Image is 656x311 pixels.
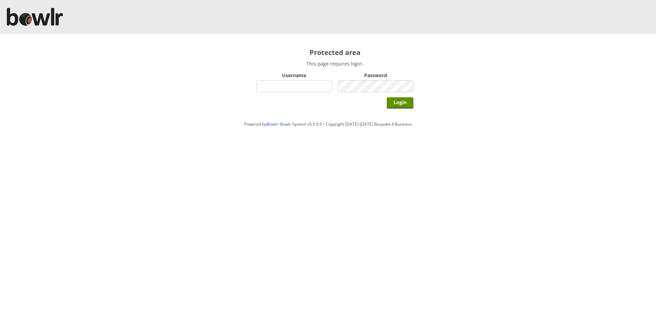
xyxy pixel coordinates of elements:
input: Login [387,97,413,109]
p: This page requires login. [256,60,413,67]
label: Password [338,72,413,79]
h2: Protected area [256,48,413,57]
a: Bowlr [266,121,277,127]
label: Username [256,72,332,79]
span: Powered by • Bowlr System v3.5.9.9 • Copyright [DATE]-[DATE] Bespoke 4 Business [244,121,412,127]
